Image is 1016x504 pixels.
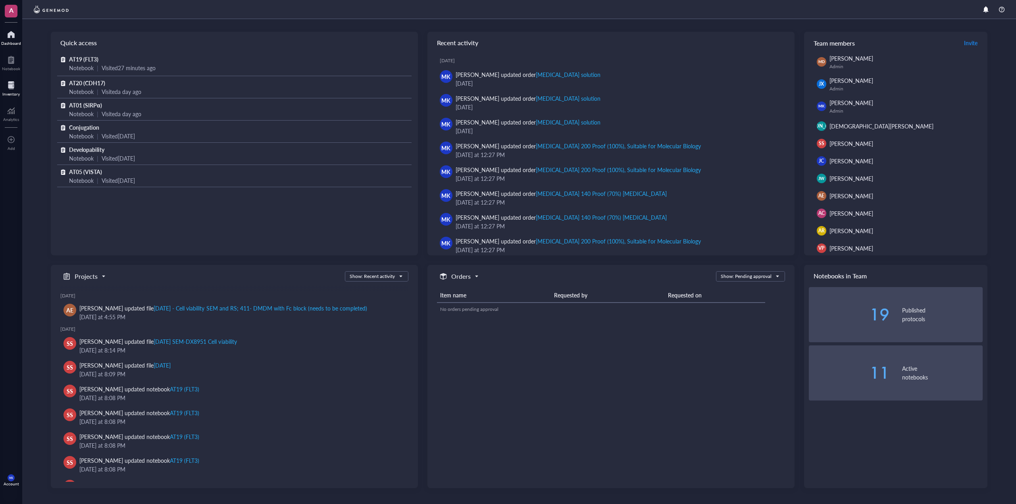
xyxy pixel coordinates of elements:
span: [PERSON_NAME] [829,157,873,165]
div: Show: Pending approval [721,273,772,280]
div: [PERSON_NAME] updated notebook [79,432,199,441]
a: SS[PERSON_NAME] updated file[DATE][DATE] at 8:09 PM [60,358,408,381]
span: SS [67,387,73,395]
div: [DATE] at 8:14 PM [79,346,402,355]
a: Analytics [3,104,19,122]
a: AE[PERSON_NAME] updated file[DATE] - Cell viability SEM and RS; 411- DMDM with Fc block (needs to... [60,301,408,324]
div: Visited 27 minutes ago [102,63,156,72]
div: Visited a day ago [102,109,141,118]
a: SS[PERSON_NAME] updated notebookAT19 (FLT3)[DATE] at 8:08 PM [60,381,408,405]
a: SS[PERSON_NAME] updated file[DATE] SEM-DX8951 Cell viability[DATE] at 8:14 PM [60,334,408,358]
span: MK [441,215,450,224]
div: [MEDICAL_DATA] solution [536,118,600,126]
div: [DATE] at 8:09 PM [79,370,402,378]
span: AT19 (FLT3) [69,55,98,63]
span: SS [819,140,824,147]
div: Visited [DATE] [102,176,135,185]
div: [DATE] at 8:08 PM [79,465,402,473]
div: [PERSON_NAME] updated order [456,189,667,198]
div: AT19 (FLT3) [170,385,199,393]
span: VP [818,245,824,252]
a: MK[PERSON_NAME] updated order[MEDICAL_DATA] solution[DATE] [434,91,788,115]
div: | [97,154,98,163]
a: MK[PERSON_NAME] updated order[MEDICAL_DATA] 140 Proof (70%) [MEDICAL_DATA][DATE] at 12:27 PM [434,186,788,210]
h5: Orders [451,272,471,281]
div: [MEDICAL_DATA] 140 Proof (70%) [MEDICAL_DATA] [536,190,666,197]
span: [PERSON_NAME] [829,192,873,200]
div: [PERSON_NAME] updated order [456,142,701,150]
span: MK [441,120,450,128]
button: Invite [964,36,978,49]
span: MK [441,191,450,200]
div: [DATE] [60,326,408,332]
span: Invite [964,39,978,47]
span: SS [67,339,73,348]
a: MK[PERSON_NAME] updated order[MEDICAL_DATA] 200 Proof (100%), Suitable for Molecular Biology[DATE... [434,234,788,257]
div: [MEDICAL_DATA] 200 Proof (100%), Suitable for Molecular Biology [536,237,701,245]
div: Admin [829,108,979,114]
div: [DATE] [456,103,782,111]
div: Notebook [69,87,94,96]
span: AT20 (CDH17) [69,79,105,87]
span: [PERSON_NAME] [829,54,873,62]
a: MK[PERSON_NAME] updated order[MEDICAL_DATA] solution[DATE] [434,67,788,91]
div: Recent activity [427,32,795,54]
div: [MEDICAL_DATA] solution [536,71,600,79]
div: [PERSON_NAME] updated order [456,165,701,174]
div: AT19 (FLT3) [170,456,199,464]
span: JC [819,157,824,165]
div: [PERSON_NAME] updated file [79,304,367,312]
div: No orders pending approval [440,306,762,313]
div: Notebook [69,154,94,163]
div: [DATE] SEM-DX8951 Cell viability [154,337,237,345]
span: [PERSON_NAME] [829,140,873,148]
th: Item name [437,288,551,303]
span: SS [67,458,73,467]
div: Published protocols [902,306,983,323]
div: AT19 (FLT3) [170,433,199,441]
th: Requested on [665,288,765,303]
span: MK [818,103,824,109]
div: Analytics [3,117,19,122]
div: [PERSON_NAME] updated order [456,94,601,103]
div: [PERSON_NAME] updated order [456,237,701,245]
span: AT05 (VISTA) [69,168,102,176]
img: genemod-logo [32,5,71,14]
th: Requested by [551,288,665,303]
div: [PERSON_NAME] updated notebook [79,456,199,465]
div: [DATE] at 12:27 PM [456,198,782,207]
div: [DATE] - Cell viability SEM and RS; 411- DMDM with Fc block (needs to be completed) [154,304,367,312]
span: [DEMOGRAPHIC_DATA][PERSON_NAME] [829,122,933,130]
div: Visited [DATE] [102,132,135,140]
span: [PERSON_NAME] [829,174,873,182]
div: [DATE] at 12:27 PM [456,222,782,230]
a: Inventory [2,79,20,96]
span: SS [67,410,73,419]
div: | [97,87,98,96]
div: Show: Recent activity [350,273,395,280]
a: MK[PERSON_NAME] updated order[MEDICAL_DATA] 140 Proof (70%) [MEDICAL_DATA][DATE] at 12:27 PM [434,210,788,234]
div: Quick access [51,32,418,54]
div: Visited [DATE] [102,154,135,163]
div: [PERSON_NAME] updated order [456,70,601,79]
div: [DATE] at 12:27 PM [456,150,782,159]
span: JX [819,80,824,88]
span: [PERSON_NAME] [829,244,873,252]
div: | [97,109,98,118]
span: Developability [69,146,104,153]
div: [PERSON_NAME] updated order [456,213,667,222]
a: MK[PERSON_NAME] updated order[MEDICAL_DATA] 200 Proof (100%), Suitable for Molecular Biology[DATE... [434,162,788,186]
div: [DATE] at 4:55 PM [79,312,402,321]
div: Notebook [69,132,94,140]
span: AT01 (SIRPα) [69,101,102,109]
div: [DATE] at 8:08 PM [79,417,402,426]
a: SS[PERSON_NAME] updated notebookAT19 (FLT3)[DATE] at 8:08 PM [60,405,408,429]
span: JW [818,175,825,182]
div: [MEDICAL_DATA] 200 Proof (100%), Suitable for Molecular Biology [536,166,701,174]
div: Admin [829,86,979,92]
span: MK [9,476,13,479]
div: Add [8,146,15,151]
span: MK [441,96,450,105]
div: [PERSON_NAME] updated order [456,118,601,126]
